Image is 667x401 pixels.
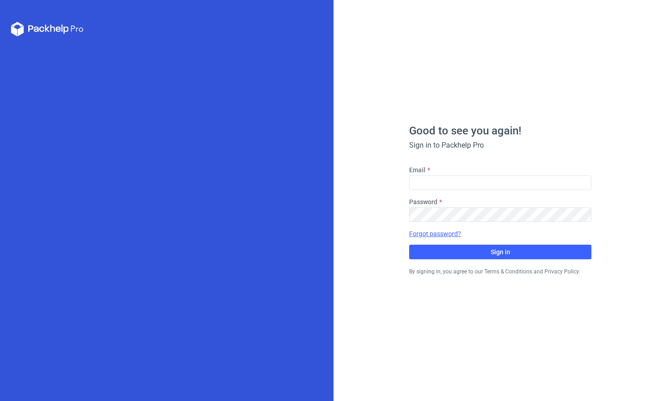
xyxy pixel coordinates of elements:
[409,229,461,238] a: Forgot password?
[409,245,591,259] button: Sign in
[491,249,510,255] span: Sign in
[409,140,591,151] div: Sign in to Packhelp Pro
[409,125,591,136] h1: Good to see you again!
[409,197,437,206] label: Password
[11,22,84,36] svg: Packhelp Pro
[409,165,426,175] label: Email
[409,268,580,275] small: By signing in, you agree to our Terms & Conditions and Privacy Policy.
